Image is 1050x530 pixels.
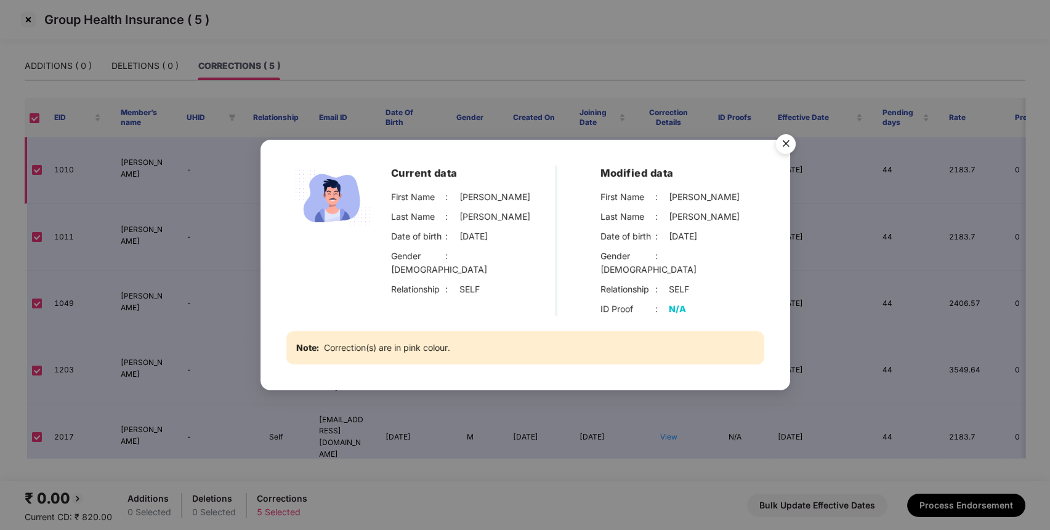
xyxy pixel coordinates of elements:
[600,263,697,276] div: [DEMOGRAPHIC_DATA]
[445,190,459,204] div: :
[600,302,655,316] div: ID Proof
[296,341,318,355] b: Note:
[600,166,764,182] h3: Modified data
[390,190,445,204] div: First Name
[600,283,655,296] div: Relationship
[668,302,685,316] div: N/A
[769,129,803,163] img: svg+xml;base64,PHN2ZyB4bWxucz0iaHR0cDovL3d3dy53My5vcmcvMjAwMC9zdmciIHdpZHRoPSI1NiIgaGVpZ2h0PSI1Ni...
[668,230,697,243] div: [DATE]
[600,210,655,223] div: Last Name
[445,210,459,223] div: :
[390,166,554,182] h3: Current data
[668,210,739,223] div: [PERSON_NAME]
[655,190,668,204] div: :
[286,166,378,230] img: svg+xml;base64,PHN2ZyB4bWxucz0iaHR0cDovL3d3dy53My5vcmcvMjAwMC9zdmciIHdpZHRoPSIyMjQiIGhlaWdodD0iMT...
[655,249,668,263] div: :
[390,230,445,243] div: Date of birth
[600,249,655,263] div: Gender
[459,210,530,223] div: [PERSON_NAME]
[390,249,445,263] div: Gender
[390,283,445,296] div: Relationship
[655,283,668,296] div: :
[286,331,764,364] div: Correction(s) are in pink colour.
[459,283,479,296] div: SELF
[459,230,487,243] div: [DATE]
[668,190,739,204] div: [PERSON_NAME]
[655,230,668,243] div: :
[668,283,689,296] div: SELF
[390,210,445,223] div: Last Name
[600,190,655,204] div: First Name
[600,230,655,243] div: Date of birth
[655,302,668,316] div: :
[459,190,530,204] div: [PERSON_NAME]
[445,249,459,263] div: :
[445,230,459,243] div: :
[655,210,668,223] div: :
[390,263,487,276] div: [DEMOGRAPHIC_DATA]
[445,283,459,296] div: :
[769,128,802,161] button: Close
